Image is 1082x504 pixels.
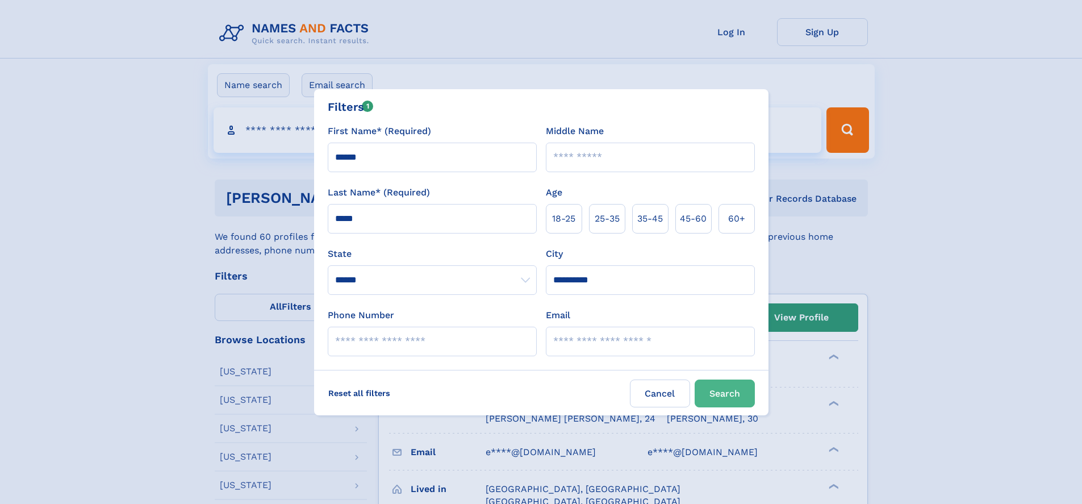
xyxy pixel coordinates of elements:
label: Phone Number [328,309,394,322]
label: Last Name* (Required) [328,186,430,199]
label: City [546,247,563,261]
label: Reset all filters [321,380,398,407]
div: Filters [328,98,374,115]
label: First Name* (Required) [328,124,431,138]
label: Cancel [630,380,690,407]
span: 18‑25 [552,212,575,226]
button: Search [695,380,755,407]
span: 25‑35 [595,212,620,226]
label: Middle Name [546,124,604,138]
label: Email [546,309,570,322]
span: 60+ [728,212,745,226]
span: 35‑45 [637,212,663,226]
label: State [328,247,537,261]
label: Age [546,186,562,199]
span: 45‑60 [680,212,707,226]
